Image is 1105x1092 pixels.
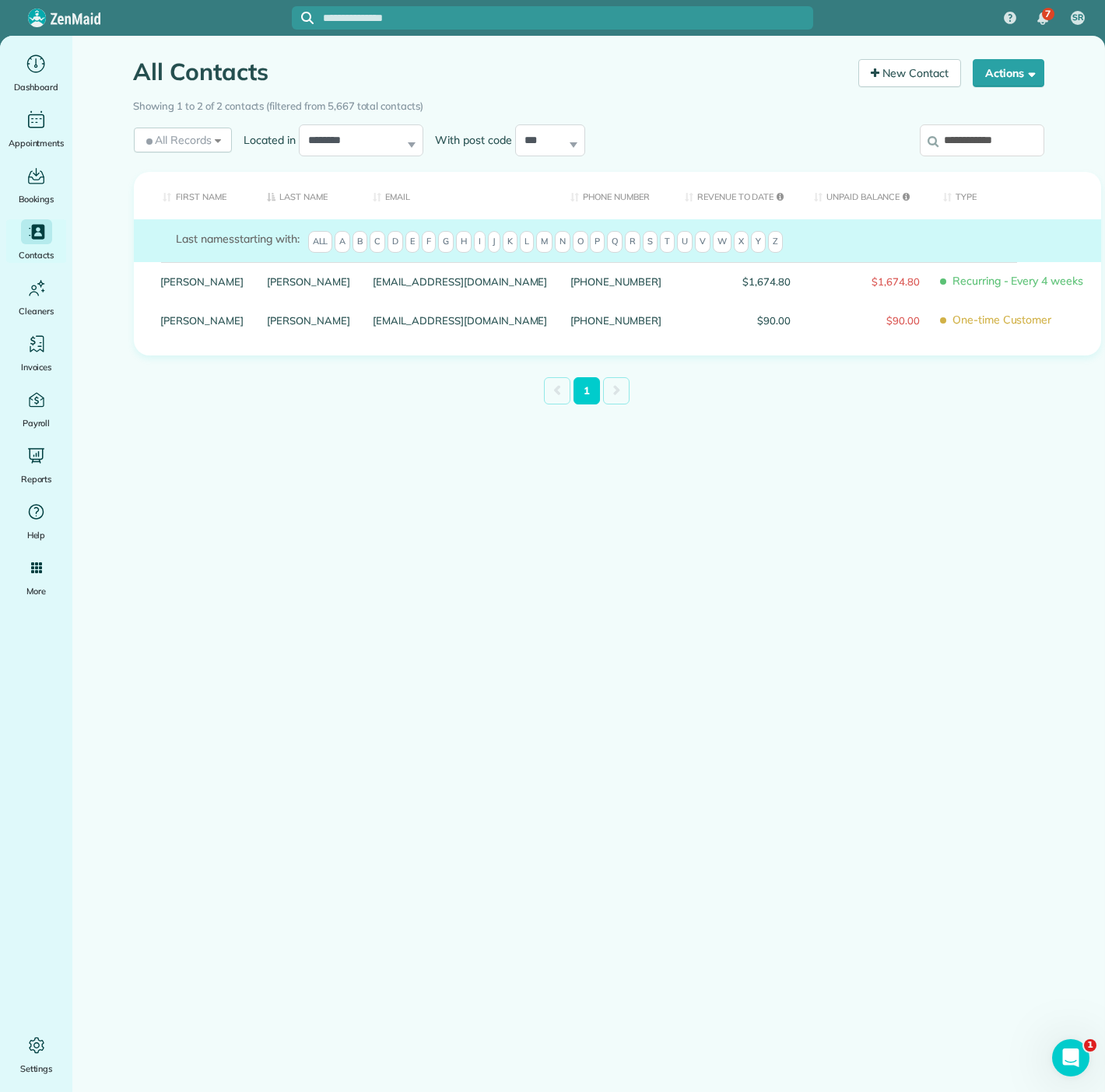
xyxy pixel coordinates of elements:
[161,276,244,287] a: [PERSON_NAME]
[19,191,54,207] span: Bookings
[685,315,791,326] span: $90.00
[19,247,54,263] span: Contacts
[677,231,693,253] span: U
[802,172,931,219] th: Unpaid Balance: activate to sort column ascending
[607,231,623,253] span: Q
[814,315,920,326] span: $90.00
[520,231,534,253] span: L
[559,301,672,340] div: [PHONE_NUMBER]
[590,231,605,253] span: P
[503,231,517,253] span: K
[573,231,588,253] span: O
[134,172,256,219] th: First Name: activate to sort column ascending
[660,231,675,253] span: T
[267,315,350,326] a: [PERSON_NAME]
[1045,8,1051,20] span: 7
[6,107,66,151] a: Appointments
[6,275,66,319] a: Cleaners
[625,231,640,253] span: R
[27,527,46,543] span: Help
[1072,12,1083,24] span: SR
[232,132,299,148] label: Located in
[456,231,472,253] span: H
[422,231,436,253] span: F
[1026,2,1059,36] div: 7 unread notifications
[713,231,731,253] span: W
[685,276,791,287] span: $1,674.80
[536,231,552,253] span: M
[488,231,500,253] span: J
[19,303,54,319] span: Cleaners
[292,12,314,24] button: Focus search
[362,301,560,340] div: [EMAIL_ADDRESS][DOMAIN_NAME]
[559,262,672,301] div: [PHONE_NUMBER]
[1052,1039,1089,1076] iframe: Intercom live chat
[6,51,66,95] a: Dashboard
[177,232,235,246] span: Last names
[6,1033,66,1076] a: Settings
[362,262,560,301] div: [EMAIL_ADDRESS][DOMAIN_NAME]
[474,231,486,253] span: I
[751,231,766,253] span: Y
[161,315,244,326] a: [PERSON_NAME]
[768,231,783,253] span: Z
[177,231,300,247] label: starting with:
[734,231,749,253] span: X
[370,231,385,253] span: C
[26,583,46,599] span: More
[943,306,1089,334] span: One-time Customer
[673,172,802,219] th: Revenue to Date: activate to sort column ascending
[21,359,52,375] span: Invoices
[555,231,570,253] span: N
[943,268,1089,295] span: Recurring - Every 4 weeks
[335,231,350,253] span: A
[134,93,1044,114] div: Showing 1 to 2 of 2 contacts (filtered from 5,667 total contacts)
[143,132,212,148] span: All Records
[9,135,65,151] span: Appointments
[134,59,847,85] h1: All Contacts
[14,79,58,95] span: Dashboard
[6,387,66,431] a: Payroll
[6,443,66,487] a: Reports
[1084,1039,1096,1052] span: 1
[20,1061,53,1076] span: Settings
[353,231,367,253] span: B
[255,172,362,219] th: Last Name: activate to sort column descending
[301,12,314,24] svg: Focus search
[858,59,961,87] a: New Contact
[6,499,66,543] a: Help
[695,231,710,253] span: V
[388,231,403,253] span: D
[814,276,920,287] span: $1,674.80
[267,276,350,287] a: [PERSON_NAME]
[931,172,1101,219] th: Type: activate to sort column ascending
[405,231,419,253] span: E
[362,172,560,219] th: Email: activate to sort column ascending
[6,219,66,263] a: Contacts
[559,172,672,219] th: Phone number: activate to sort column ascending
[574,377,600,404] a: 1
[308,231,333,253] span: All
[23,415,51,431] span: Payroll
[21,471,52,487] span: Reports
[438,231,454,253] span: G
[643,231,658,253] span: S
[423,132,515,148] label: With post code
[6,331,66,375] a: Invoices
[973,59,1044,87] button: Actions
[6,163,66,207] a: Bookings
